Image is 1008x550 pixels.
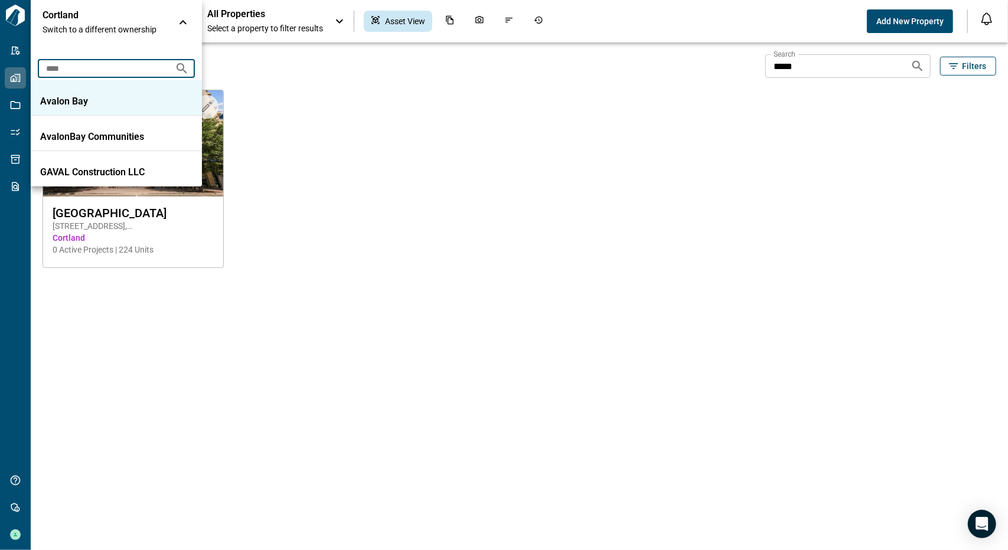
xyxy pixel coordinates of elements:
[43,24,167,35] span: Switch to a different ownership
[968,510,996,538] div: Open Intercom Messenger
[43,9,149,21] p: Cortland
[40,166,146,178] p: GAVAL Construction LLC
[40,131,146,143] p: AvalonBay Communities
[170,57,194,80] button: Search organizations
[40,96,146,107] p: Avalon Bay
